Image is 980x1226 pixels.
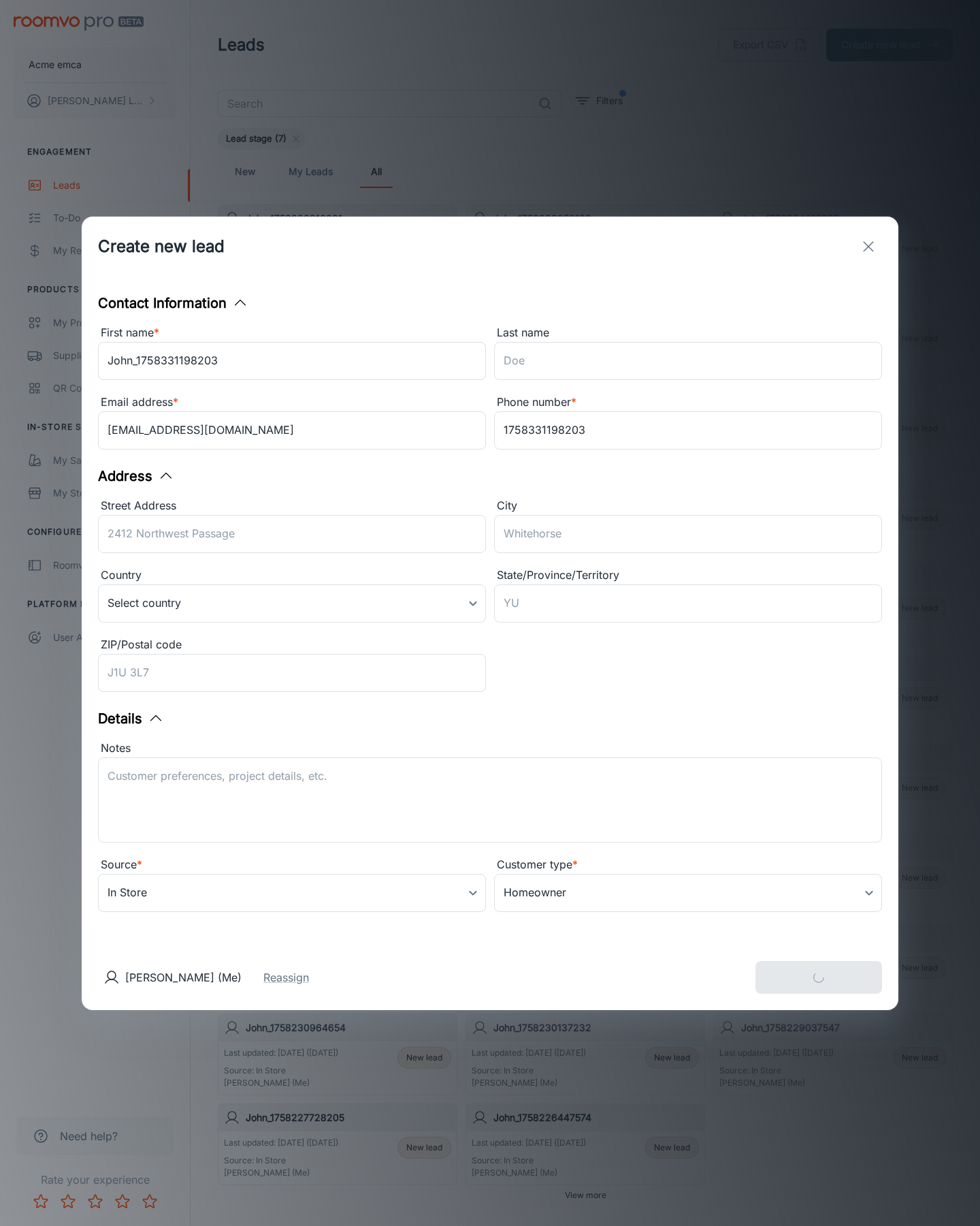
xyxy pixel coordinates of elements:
[494,584,882,623] input: YU
[98,515,486,553] input: 2412 Northwest Passage
[494,411,882,450] input: +1 439-123-4567
[494,324,882,342] div: Last name
[98,342,486,380] input: John
[98,584,486,623] div: Select country
[98,708,164,729] button: Details
[98,874,486,912] div: In Store
[98,654,486,692] input: J1U 3L7
[98,293,248,313] button: Contact Information
[98,636,486,654] div: ZIP/Postal code
[494,856,882,874] div: Customer type
[98,740,882,757] div: Notes
[98,466,174,486] button: Address
[98,497,486,515] div: Street Address
[855,233,882,260] button: exit
[494,567,882,584] div: State/Province/Territory
[263,969,309,986] button: Reassign
[98,234,225,259] h1: Create new lead
[98,394,486,411] div: Email address
[98,856,486,874] div: Source
[494,874,882,912] div: Homeowner
[98,324,486,342] div: First name
[98,567,486,584] div: Country
[494,497,882,515] div: City
[494,515,882,553] input: Whitehorse
[98,411,486,450] input: myname@example.com
[494,394,882,411] div: Phone number
[494,342,882,380] input: Doe
[125,969,242,986] p: [PERSON_NAME] (Me)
